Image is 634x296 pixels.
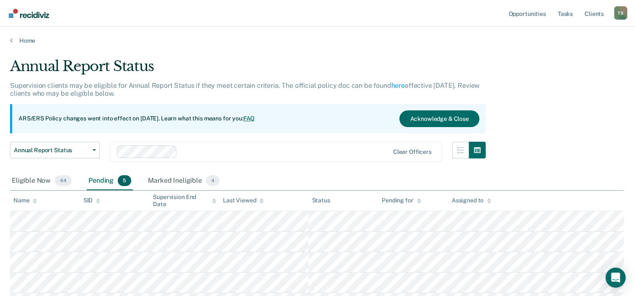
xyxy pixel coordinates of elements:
[614,6,627,20] div: T B
[312,197,330,204] div: Status
[391,82,405,89] a: here
[10,142,100,158] button: Annual Report Status
[55,175,72,186] span: 44
[10,58,486,82] div: Annual Report Status
[614,6,627,20] button: Profile dropdown button
[14,147,89,154] span: Annual Report Status
[206,175,220,186] span: 4
[10,82,479,97] p: Supervision clients may be eligible for Annual Report Status if they meet certain criteria. The o...
[13,197,37,204] div: Name
[606,268,626,288] div: Open Intercom Messenger
[243,115,255,122] a: FAQ
[83,197,101,204] div: SID
[9,9,49,18] img: Recidiviz
[382,197,421,204] div: Pending for
[399,110,479,127] button: Acknowledge & Close
[153,194,216,208] div: Supervision End Date
[10,37,624,44] a: Home
[223,197,264,204] div: Last Viewed
[146,172,221,190] div: Marked Ineligible4
[452,197,491,204] div: Assigned to
[87,172,133,190] div: Pending5
[10,172,73,190] div: Eligible Now44
[118,175,131,186] span: 5
[393,148,432,156] div: Clear officers
[18,115,255,123] p: ARS/ERS Policy changes went into effect on [DATE]. Learn what this means for you:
